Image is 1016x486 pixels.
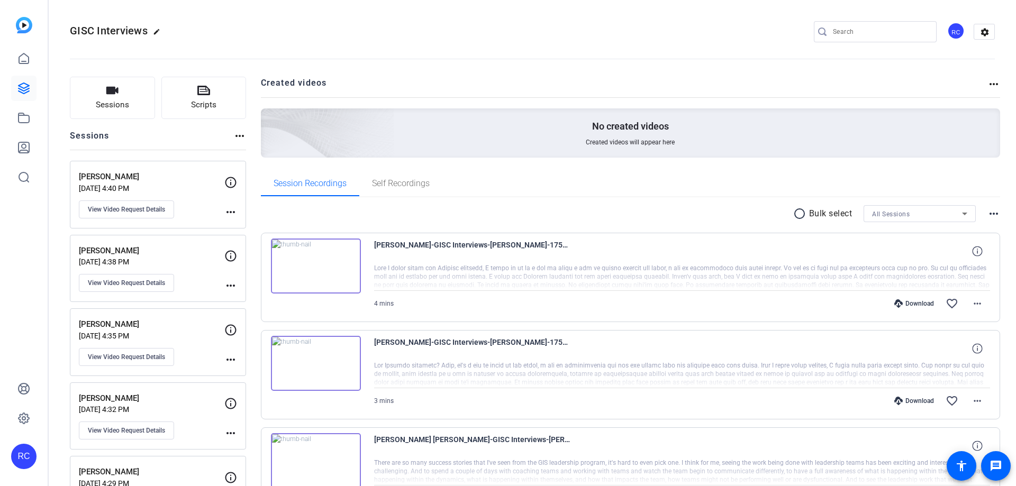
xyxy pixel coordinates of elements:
[79,200,174,218] button: View Video Request Details
[224,353,237,366] mat-icon: more_horiz
[947,22,965,40] div: RC
[79,466,224,478] p: [PERSON_NAME]
[191,99,216,111] span: Scripts
[142,4,395,233] img: Creted videos background
[374,397,394,405] span: 3 mins
[79,392,224,405] p: [PERSON_NAME]
[974,24,995,40] mat-icon: settings
[79,245,224,257] p: [PERSON_NAME]
[274,179,347,188] span: Session Recordings
[793,207,809,220] mat-icon: radio_button_unchecked
[79,348,174,366] button: View Video Request Details
[70,130,110,150] h2: Sessions
[261,77,988,97] h2: Created videos
[872,210,910,218] span: All Sessions
[79,258,224,266] p: [DATE] 4:38 PM
[374,336,570,361] span: [PERSON_NAME]-GISC Interviews-[PERSON_NAME]-1754945769407-webcam
[586,138,675,146] span: Created videos will appear here
[987,78,1000,90] mat-icon: more_horiz
[153,28,166,41] mat-icon: edit
[79,421,174,439] button: View Video Request Details
[971,297,984,310] mat-icon: more_horiz
[271,336,361,391] img: thumb-nail
[971,395,984,407] mat-icon: more_horiz
[833,25,928,38] input: Search
[947,22,966,41] ngx-avatar: Riveo Creative
[946,297,958,310] mat-icon: favorite_border
[88,353,165,361] span: View Video Request Details
[88,279,165,287] span: View Video Request Details
[79,274,174,292] button: View Video Request Details
[374,239,570,264] span: [PERSON_NAME]-GISC Interviews-[PERSON_NAME]-1754946961487-webcam
[372,179,430,188] span: Self Recordings
[79,332,224,340] p: [DATE] 4:35 PM
[271,239,361,294] img: thumb-nail
[809,207,852,220] p: Bulk select
[11,444,37,469] div: RC
[224,427,237,439] mat-icon: more_horiz
[88,426,165,435] span: View Video Request Details
[374,433,570,459] span: [PERSON_NAME] [PERSON_NAME]-GISC Interviews-[PERSON_NAME]-1754074057320-webcam
[70,77,155,119] button: Sessions
[224,279,237,292] mat-icon: more_horiz
[946,395,958,407] mat-icon: favorite_border
[70,24,148,37] span: GISC Interviews
[96,99,129,111] span: Sessions
[16,17,32,33] img: blue-gradient.svg
[889,397,939,405] div: Download
[224,206,237,218] mat-icon: more_horiz
[889,299,939,308] div: Download
[990,460,1002,472] mat-icon: message
[161,77,247,119] button: Scripts
[233,130,246,142] mat-icon: more_horiz
[592,120,669,133] p: No created videos
[79,184,224,192] p: [DATE] 4:40 PM
[374,300,394,307] span: 4 mins
[79,318,224,331] p: [PERSON_NAME]
[79,405,224,414] p: [DATE] 4:32 PM
[88,205,165,214] span: View Video Request Details
[987,207,1000,220] mat-icon: more_horiz
[955,460,968,472] mat-icon: accessibility
[79,171,224,183] p: [PERSON_NAME]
